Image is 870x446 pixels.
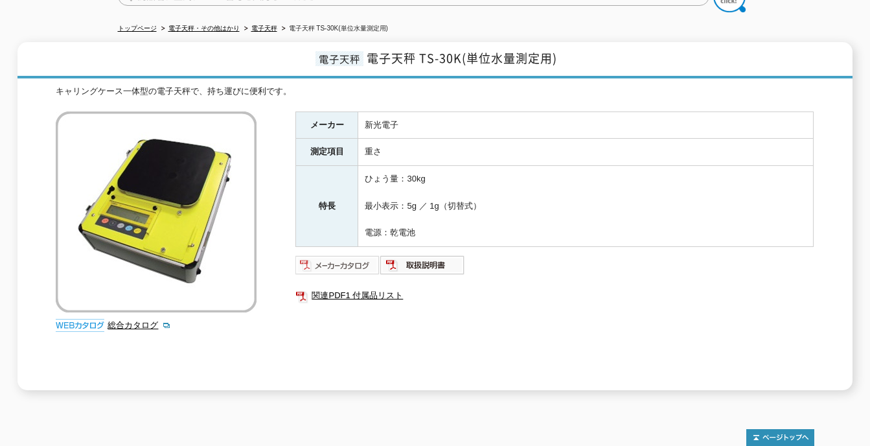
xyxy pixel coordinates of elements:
[296,111,358,139] th: メーカー
[168,25,240,32] a: 電子天秤・その他はかり
[295,287,814,304] a: 関連PDF1 付属品リスト
[296,166,358,247] th: 特長
[108,320,171,330] a: 総合カタログ
[380,263,465,273] a: 取扱説明書
[315,51,363,66] span: 電子天秤
[56,319,104,332] img: webカタログ
[251,25,277,32] a: 電子天秤
[279,22,388,36] li: 電子天秤 TS-30K(単位水量測定用)
[118,25,157,32] a: トップページ
[295,255,380,276] img: メーカーカタログ
[358,139,814,166] td: 重さ
[358,111,814,139] td: 新光電子
[56,111,257,312] img: 電子天秤 TS-30K(単位水量測定用)
[296,139,358,166] th: 測定項目
[380,255,465,276] img: 取扱説明書
[358,166,814,247] td: ひょう量：30kg 最小表示：5g ／ 1g（切替式） 電源：乾電池
[56,85,814,99] div: キャリングケース一体型の電子天秤で、持ち運びに便利です。
[295,263,380,273] a: メーカーカタログ
[367,49,557,67] span: 電子天秤 TS-30K(単位水量測定用)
